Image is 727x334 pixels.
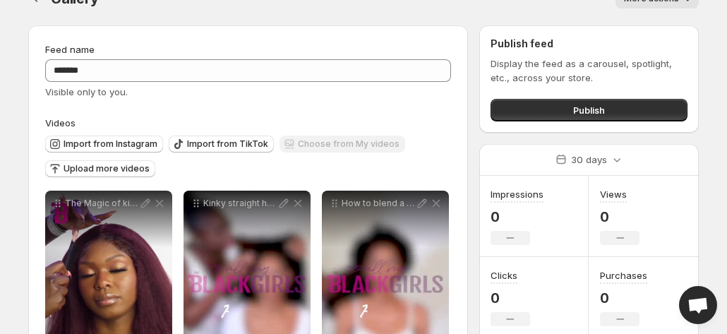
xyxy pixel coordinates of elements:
h3: Purchases [600,268,647,282]
h3: Clicks [491,268,517,282]
span: Import from TikTok [187,138,268,150]
span: Publish [573,103,605,117]
span: Upload more videos [64,163,150,174]
button: Import from Instagram [45,136,163,153]
p: Display the feed as a carousel, spotlight, etc., across your store. [491,56,687,85]
p: 0 [600,290,647,306]
span: Visible only to you. [45,86,128,97]
span: Videos [45,117,76,129]
p: 30 days [571,153,607,167]
h3: Impressions [491,187,543,201]
a: Open chat [679,286,717,324]
span: Feed name [45,44,95,55]
p: 0 [600,208,639,225]
p: 0 [491,208,543,225]
p: The Magic of kinky straight toallmyblackgirls Discover more at toallmyblackgirls [65,198,138,209]
button: Import from TikTok [169,136,274,153]
p: Kinky straight hair in less than a minute Yes please Doesnt our model look gorgeous in our Kinky ... [203,198,277,209]
h2: Publish feed [491,37,687,51]
button: Publish [491,99,687,121]
span: Import from Instagram [64,138,157,150]
p: 0 [491,290,530,306]
p: How to blend a u-part wig in under a minute These wigs are beginner friendly Discover more at TOA... [342,198,415,209]
h3: Views [600,187,627,201]
button: Upload more videos [45,160,155,177]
